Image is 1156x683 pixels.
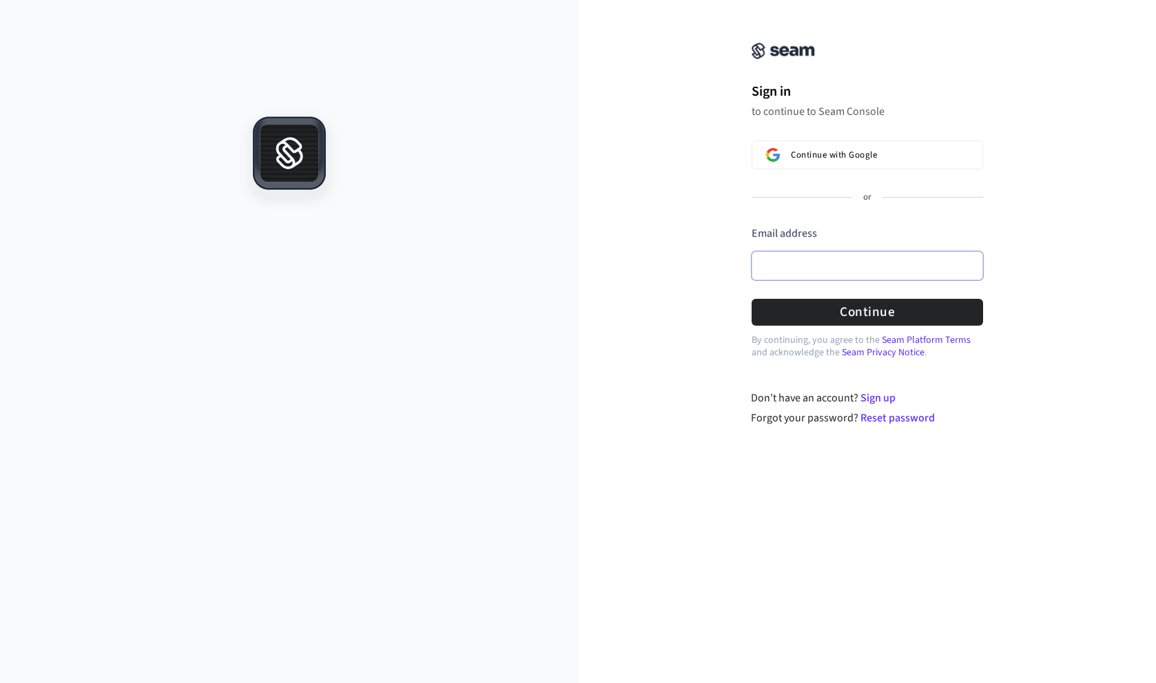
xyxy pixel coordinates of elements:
div: Forgot your password? [751,410,983,426]
p: or [863,191,871,204]
img: Sign in with Google [766,148,780,162]
label: Email address [752,226,817,241]
img: Seam Console [752,43,815,59]
button: Sign in with GoogleContinue with Google [752,140,983,169]
button: Continue [752,299,983,326]
p: By continuing, you agree to the and acknowledge the . [752,334,983,359]
p: to continue to Seam Console [752,105,983,118]
a: Reset password [860,410,935,425]
a: Seam Platform Terms [882,333,971,347]
h1: Sign in [752,81,983,102]
span: Continue with Google [791,149,877,160]
a: Sign up [860,390,896,406]
a: Seam Privacy Notice [842,346,925,359]
div: Don't have an account? [751,390,983,406]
